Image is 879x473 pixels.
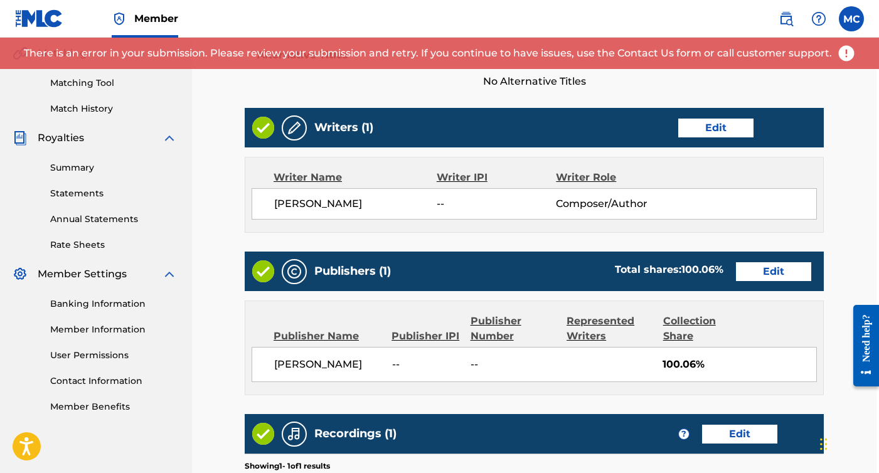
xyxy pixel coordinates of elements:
img: expand [162,267,177,282]
div: Drag [820,425,828,463]
a: Annual Statements [50,213,177,226]
h5: Publishers (1) [314,264,391,279]
div: Writer Role [556,170,664,185]
span: No Alternative Titles [245,74,824,89]
p: There is an error in your submission. Please review your submission and retry. If you continue to... [24,46,832,61]
img: Royalties [13,130,28,146]
img: Member Settings [13,267,28,282]
div: Publisher Name [274,329,382,344]
div: Writer IPI [437,170,557,185]
a: Banking Information [50,297,177,311]
div: Help [806,6,831,31]
img: Valid [252,117,274,139]
img: Publishers [287,264,302,279]
h5: Recordings (1) [314,427,397,441]
p: Showing 1 - 1 of 1 results [245,460,330,472]
span: Composer/Author [556,196,664,211]
a: Edit [736,262,811,281]
a: Summary [50,161,177,174]
span: 100.06% [663,357,816,372]
div: User Menu [839,6,864,31]
img: Recordings [287,427,302,442]
a: Edit [678,119,754,137]
span: Member [134,11,178,26]
span: Royalties [38,130,84,146]
img: Writers [287,120,302,136]
a: Matching Tool [50,77,177,90]
div: Publisher IPI [392,329,461,344]
span: 100.06 % [681,263,723,275]
img: expand [162,130,177,146]
img: Valid [252,423,274,445]
a: Statements [50,187,177,200]
span: [PERSON_NAME] [274,357,383,372]
span: ? [679,429,689,439]
img: Valid [252,260,274,282]
div: Publisher Number [471,314,558,344]
div: Collection Share [663,314,745,344]
a: Public Search [774,6,799,31]
img: search [779,11,794,26]
iframe: Resource Center [844,292,879,400]
a: Member Benefits [50,400,177,413]
a: Rate Sheets [50,238,177,252]
span: -- [437,196,556,211]
img: help [811,11,826,26]
span: [PERSON_NAME] [274,196,437,211]
a: Edit [702,425,777,444]
img: error [837,44,856,63]
div: Total shares: [615,262,723,277]
span: -- [471,357,557,372]
img: MLC Logo [15,9,63,28]
h5: Writers (1) [314,120,373,135]
img: Top Rightsholder [112,11,127,26]
a: User Permissions [50,349,177,362]
span: Member Settings [38,267,127,282]
a: Match History [50,102,177,115]
div: Writer Name [274,170,437,185]
a: Contact Information [50,375,177,388]
a: Member Information [50,323,177,336]
div: Represented Writers [567,314,654,344]
iframe: Chat Widget [816,413,879,473]
span: -- [392,357,461,372]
